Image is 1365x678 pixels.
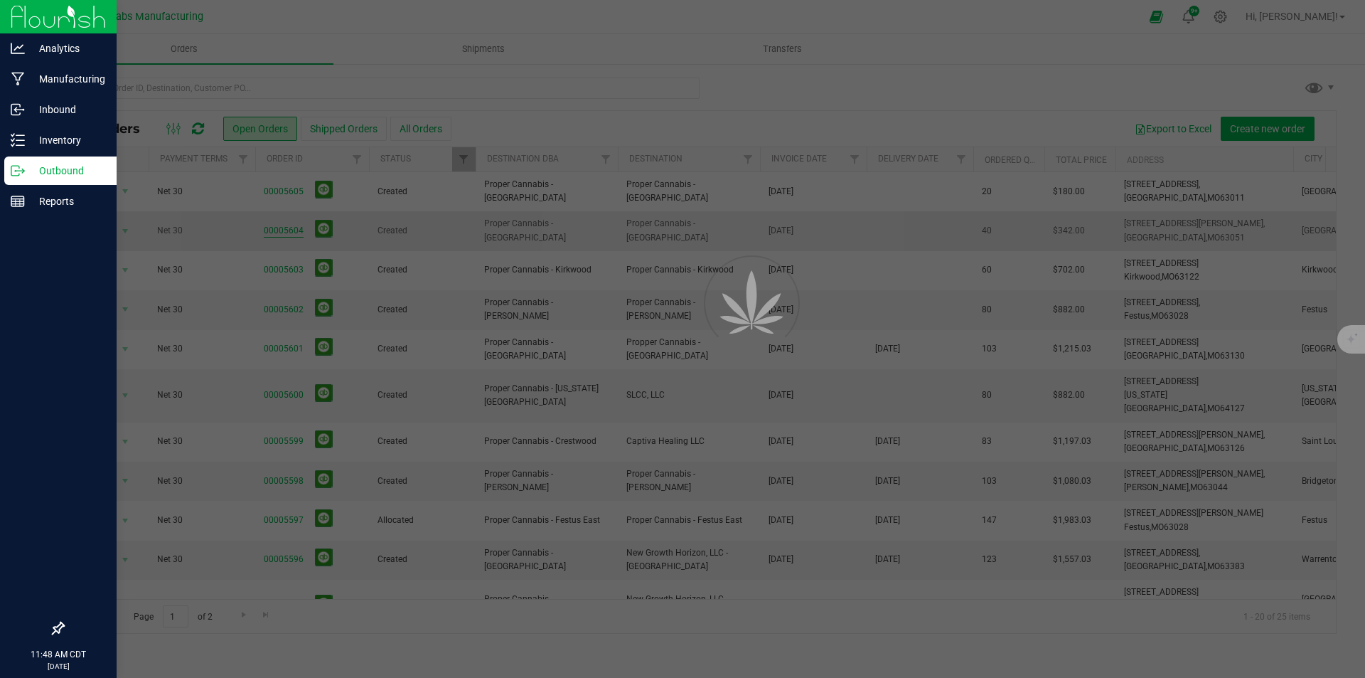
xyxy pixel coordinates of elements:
[25,101,110,118] p: Inbound
[25,193,110,210] p: Reports
[11,194,25,208] inline-svg: Reports
[6,648,110,661] p: 11:48 AM CDT
[11,41,25,55] inline-svg: Analytics
[25,132,110,149] p: Inventory
[25,40,110,57] p: Analytics
[11,102,25,117] inline-svg: Inbound
[11,164,25,178] inline-svg: Outbound
[11,133,25,147] inline-svg: Inventory
[6,661,110,672] p: [DATE]
[11,72,25,86] inline-svg: Manufacturing
[25,70,110,88] p: Manufacturing
[25,162,110,179] p: Outbound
